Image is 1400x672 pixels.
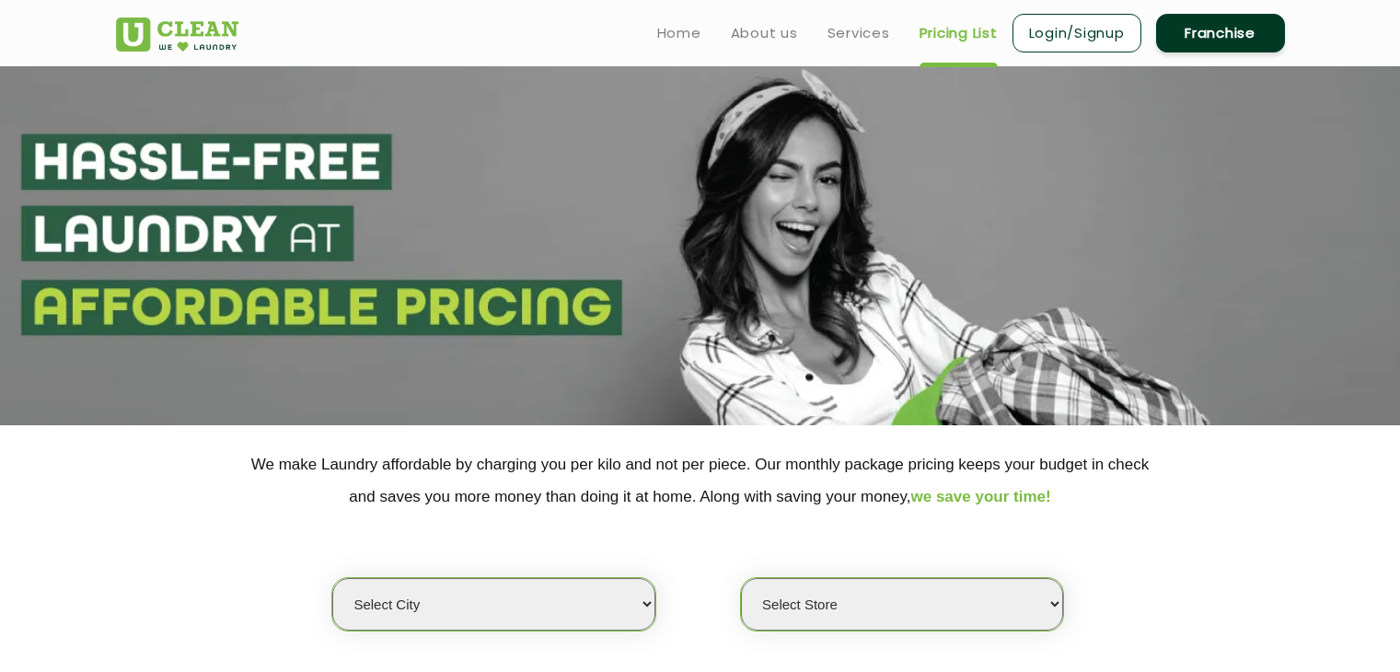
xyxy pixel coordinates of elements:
a: Services [827,22,890,44]
a: Login/Signup [1012,14,1141,52]
a: About us [731,22,798,44]
a: Franchise [1156,14,1285,52]
span: we save your time! [911,488,1051,505]
img: UClean Laundry and Dry Cleaning [116,17,238,52]
a: Home [657,22,701,44]
p: We make Laundry affordable by charging you per kilo and not per piece. Our monthly package pricin... [116,448,1285,513]
a: Pricing List [920,22,998,44]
